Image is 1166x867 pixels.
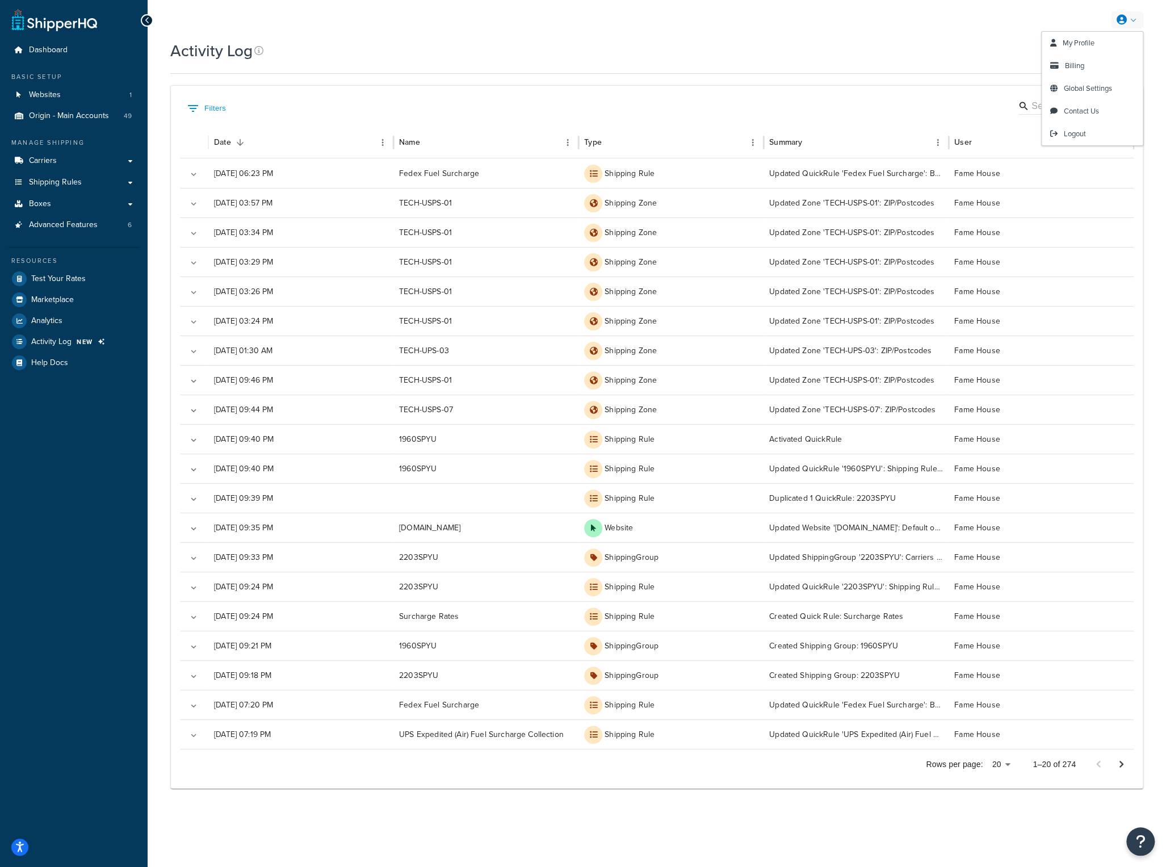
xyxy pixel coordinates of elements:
[605,198,657,209] p: Shipping Zone
[764,572,949,601] div: Updated QuickRule '2203SPYU': Shipping Rule Name, Internal Description (optional)
[1042,55,1143,77] a: Billing
[375,135,391,150] button: Menu
[1031,100,1114,113] input: Search…
[9,150,139,171] a: Carriers
[9,194,139,215] li: Boxes
[208,719,393,749] div: [DATE] 07:19 PM
[1042,77,1143,100] a: Global Settings
[208,542,393,572] div: [DATE] 09:33 PM
[987,756,1014,773] div: 20
[605,434,655,445] p: Shipping Rule
[186,403,202,418] button: Expand
[949,660,1134,690] div: Fame House
[9,332,139,352] a: Activity Log NEW
[764,188,949,217] div: Updated Zone 'TECH-USPS-01': ZIP/Postcodes
[949,631,1134,660] div: Fame House
[186,491,202,507] button: Expand
[605,552,659,563] p: ShippingGroup
[232,135,248,150] button: Sort
[605,257,657,268] p: Shipping Zone
[605,522,633,534] p: Website
[764,336,949,365] div: Updated Zone 'TECH-UPS-03': ZIP/Postcodes
[31,316,62,326] span: Analytics
[1018,98,1131,117] div: Search
[29,45,68,55] span: Dashboard
[949,217,1134,247] div: Fame House
[1042,32,1143,55] a: My Profile
[949,542,1134,572] div: Fame House
[9,311,139,331] li: Analytics
[605,463,655,475] p: Shipping Rule
[764,247,949,277] div: Updated Zone 'TECH-USPS-01': ZIP/Postcodes
[393,336,578,365] div: TECH-UPS-03
[77,337,93,346] span: NEW
[208,483,393,513] div: [DATE] 09:39 PM
[9,72,139,82] div: Basic Setup
[605,375,657,386] p: Shipping Zone
[393,601,578,631] div: Surcharge Rates
[954,136,972,148] div: User
[949,690,1134,719] div: Fame House
[949,306,1134,336] div: Fame House
[764,217,949,247] div: Updated Zone 'TECH-USPS-01': ZIP/Postcodes
[764,158,949,188] div: Updated QuickRule 'Fedex Fuel Surcharge': By a Percentage
[949,188,1134,217] div: Fame House
[764,601,949,631] div: Created Quick Rule: Surcharge Rates
[208,247,393,277] div: [DATE] 03:29 PM
[186,698,202,714] button: Expand
[769,136,802,148] div: Summary
[208,424,393,454] div: [DATE] 09:40 PM
[12,9,97,31] a: ShipperHQ Home
[1126,827,1155,856] button: Open Resource Center
[1033,759,1076,770] p: 1–20 of 274
[186,196,202,212] button: Expand
[29,156,57,166] span: Carriers
[9,269,139,289] li: Test Your Rates
[393,188,578,217] div: TECH-USPS-01
[949,572,1134,601] div: Fame House
[1042,100,1143,123] a: Contact Us
[1110,753,1133,776] button: Go to next page
[605,345,657,357] p: Shipping Zone
[949,247,1134,277] div: Fame House
[603,135,619,150] button: Sort
[393,424,578,454] div: 1960SPYU
[605,670,659,681] p: ShippingGroup
[764,424,949,454] div: Activated QuickRule
[949,158,1134,188] div: Fame House
[208,306,393,336] div: [DATE] 03:24 PM
[393,513,578,542] div: paige-sandbox.myshopify.com
[605,700,655,711] p: Shipping Rule
[208,690,393,719] div: [DATE] 07:20 PM
[214,136,231,148] div: Date
[31,337,72,347] span: Activity Log
[764,454,949,483] div: Updated QuickRule '1960SPYU': Shipping Rule Name, Internal Description (optional), By a Flat Rate...
[764,483,949,513] div: Duplicated 1 QuickRule: 2203SPYU
[9,138,139,148] div: Manage Shipping
[9,332,139,352] li: Activity Log
[745,135,761,150] button: Menu
[949,719,1134,749] div: Fame House
[605,168,655,179] p: Shipping Rule
[208,601,393,631] div: [DATE] 09:24 PM
[764,306,949,336] div: Updated Zone 'TECH-USPS-01': ZIP/Postcodes
[31,274,86,284] span: Test Your Rates
[764,660,949,690] div: Created Shipping Group: 2203SPYU
[184,99,229,118] button: Show filters
[29,178,82,187] span: Shipping Rules
[393,719,578,749] div: UPS Expedited (Air) Fuel Surcharge Collection
[393,454,578,483] div: 1960SPYU
[393,277,578,306] div: TECH-USPS-01
[1042,123,1143,145] li: Logout
[1064,128,1086,139] span: Logout
[926,759,983,770] p: Rows per page:
[393,217,578,247] div: TECH-USPS-01
[31,358,68,368] span: Help Docs
[393,158,578,188] div: Fedex Fuel Surcharge
[31,295,74,305] span: Marketplace
[208,513,393,542] div: [DATE] 09:35 PM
